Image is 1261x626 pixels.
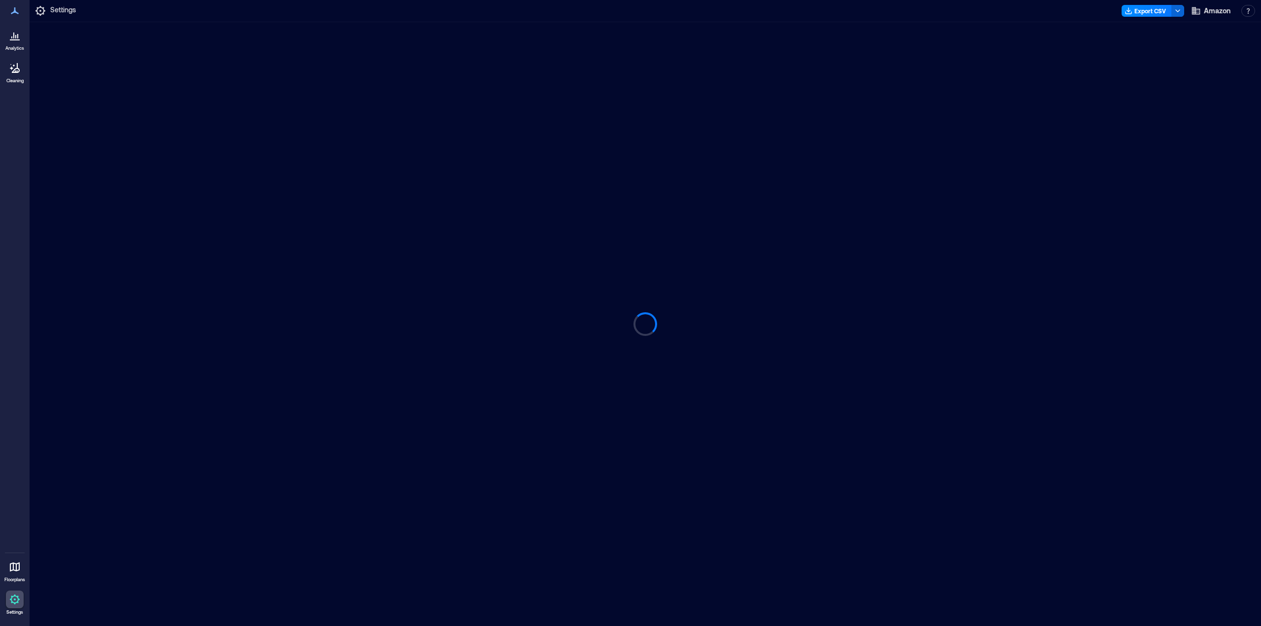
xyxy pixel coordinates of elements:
p: Cleaning [6,78,24,84]
span: Amazon [1204,6,1230,16]
button: Export CSV [1122,5,1172,17]
p: Settings [50,5,76,17]
a: Floorplans [1,555,28,586]
button: Amazon [1188,3,1233,19]
a: Analytics [2,24,27,54]
a: Settings [3,588,27,618]
p: Analytics [5,45,24,51]
p: Settings [6,609,23,615]
p: Floorplans [4,577,25,583]
a: Cleaning [2,56,27,87]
